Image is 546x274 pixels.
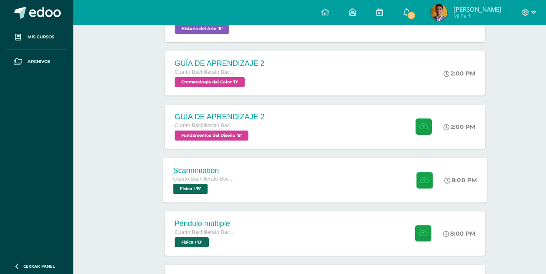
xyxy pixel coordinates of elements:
[173,166,236,175] div: Scannimation
[443,123,475,131] div: 2:00 PM
[175,123,237,128] span: Cuarto Bachillerato Bachillerato en CCLL con Orientación en Diseño Gráfico
[453,13,501,20] span: Mi Perfil
[443,70,475,77] div: 2:00 PM
[175,59,265,68] div: GUÍA DE APRENDIZAJE 2
[23,263,55,269] span: Cerrar panel
[175,113,265,121] div: GUÍA DE APRENDIZAJE 2
[7,25,67,50] a: Mis cursos
[175,229,237,235] span: Cuarto Bachillerato Bachillerato en CCLL con Orientación en Diseño Gráfico
[173,176,236,182] span: Cuarto Bachillerato Bachillerato en CCLL con Orientación en Diseño Gráfico
[175,24,229,34] span: Historia del Arte 'B'
[453,5,501,13] span: [PERSON_NAME]
[175,219,237,228] div: Péndulo múltiple
[431,4,447,21] img: 48b6d8528b1b7dc1abcf7f2bdfb0be0e.png
[175,77,245,87] span: Cromatología del Color 'B'
[175,131,248,141] span: Fundamentos del Diseño 'B'
[173,184,208,194] span: Física I 'B'
[444,176,477,184] div: 8:00 PM
[28,34,54,40] span: Mis cursos
[28,58,50,65] span: Archivos
[407,11,416,20] span: 2
[7,50,67,74] a: Archivos
[175,237,209,247] span: Física I 'B'
[175,69,237,75] span: Cuarto Bachillerato Bachillerato en CCLL con Orientación en Diseño Gráfico
[443,230,475,237] div: 8:00 PM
